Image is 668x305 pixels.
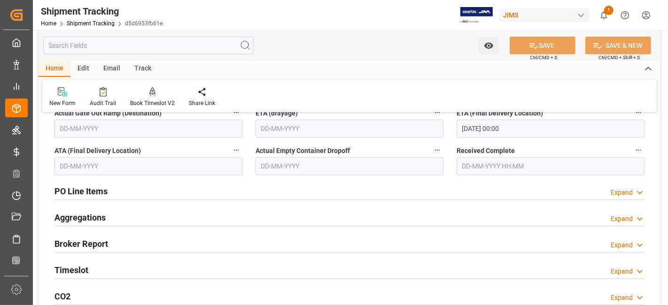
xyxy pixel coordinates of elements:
h2: Aggregations [54,211,106,224]
h2: Timeslot [54,264,88,276]
button: open menu [479,37,498,54]
div: Share Link [189,99,215,107]
input: DD-MM-YYYY HH:MM [457,157,645,175]
h2: CO2 [54,290,70,303]
input: DD-MM-YYYY HH:MM [457,120,645,137]
button: Received Complete [632,144,645,156]
button: Actual Gate Out Ramp (Destination) [230,107,242,119]
div: New Form [49,99,76,107]
button: show 1 new notifications [593,5,614,26]
span: Received Complete [457,146,515,156]
span: 1 [604,6,614,15]
span: Actual Empty Container Dropoff [256,146,350,156]
button: SAVE & NEW [585,37,651,54]
h2: Broker Report [54,237,108,250]
button: ATA (Final Delivery Location) [230,144,242,156]
span: Actual Gate Out Ramp (Destination) [54,108,162,118]
button: Help Center [614,5,636,26]
span: ATA (Final Delivery Location) [54,146,141,156]
div: Expand [611,214,633,224]
h2: PO Line Items [54,185,108,198]
input: DD-MM-YYYY [256,120,443,137]
div: Email [96,61,127,77]
a: Home [41,20,56,27]
button: SAVE [510,37,575,54]
div: Audit Trail [90,99,116,107]
div: Expand [611,293,633,303]
button: Actual Empty Container Dropoff [431,144,443,156]
div: JIMS [499,8,590,22]
span: ETA (drayage) [256,108,298,118]
input: DD-MM-YYYY [256,157,443,175]
input: DD-MM-YYYY [54,157,242,175]
button: ETA (drayage) [431,107,443,119]
div: Expand [611,240,633,250]
span: ETA (Final Delivery Location) [457,108,543,118]
button: JIMS [499,6,593,24]
div: Home [39,61,70,77]
input: Search Fields [43,37,254,54]
div: Track [127,61,158,77]
div: Expand [611,267,633,276]
input: DD-MM-YYYY [54,120,242,137]
span: Ctrl/CMD + S [530,54,557,61]
span: Ctrl/CMD + Shift + S [598,54,640,61]
button: ETA (Final Delivery Location) [632,107,645,119]
a: Shipment Tracking [67,20,115,27]
div: Shipment Tracking [41,4,163,18]
div: Edit [70,61,96,77]
img: Exertis%20JAM%20-%20Email%20Logo.jpg_1722504956.jpg [460,7,493,23]
div: Expand [611,188,633,198]
div: Book Timeslot V2 [130,99,175,107]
